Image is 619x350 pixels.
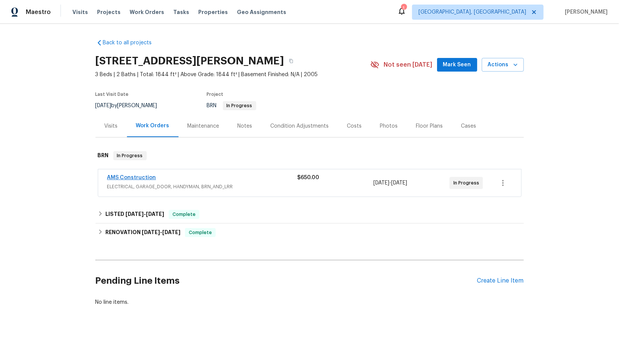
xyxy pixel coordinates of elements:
[96,205,524,223] div: LISTED [DATE]-[DATE]Complete
[207,92,224,97] span: Project
[482,58,524,72] button: Actions
[437,58,477,72] button: Mark Seen
[207,103,256,108] span: BRN
[162,230,180,235] span: [DATE]
[105,122,118,130] div: Visits
[453,179,482,187] span: In Progress
[72,8,88,16] span: Visits
[26,8,51,16] span: Maestro
[96,144,524,168] div: BRN In Progress
[238,122,252,130] div: Notes
[401,5,406,12] div: 1
[461,122,476,130] div: Cases
[373,180,389,186] span: [DATE]
[146,211,164,217] span: [DATE]
[136,122,169,130] div: Work Orders
[96,223,524,242] div: RENOVATION [DATE]-[DATE]Complete
[384,61,433,69] span: Not seen [DATE]
[107,183,298,191] span: ELECTRICAL, GARAGE_DOOR, HANDYMAN, BRN_AND_LRR
[186,229,215,236] span: Complete
[105,210,164,219] h6: LISTED
[105,228,180,237] h6: RENOVATION
[96,57,284,65] h2: [STREET_ADDRESS][PERSON_NAME]
[125,211,164,217] span: -
[224,103,255,108] span: In Progress
[173,9,189,15] span: Tasks
[97,8,121,16] span: Projects
[391,180,407,186] span: [DATE]
[373,179,407,187] span: -
[96,298,524,306] div: No line items.
[96,103,111,108] span: [DATE]
[96,39,168,47] a: Back to all projects
[416,122,443,130] div: Floor Plans
[198,8,228,16] span: Properties
[142,230,180,235] span: -
[188,122,219,130] div: Maintenance
[107,175,156,180] a: AMS Construction
[298,175,320,180] span: $650.00
[98,151,109,160] h6: BRN
[96,71,370,78] span: 3 Beds | 2 Baths | Total: 1844 ft² | Above Grade: 1844 ft² | Basement Finished: N/A | 2005
[130,8,164,16] span: Work Orders
[169,211,199,218] span: Complete
[443,60,471,70] span: Mark Seen
[142,230,160,235] span: [DATE]
[488,60,518,70] span: Actions
[347,122,362,130] div: Costs
[284,54,298,68] button: Copy Address
[271,122,329,130] div: Condition Adjustments
[418,8,526,16] span: [GEOGRAPHIC_DATA], [GEOGRAPHIC_DATA]
[96,92,129,97] span: Last Visit Date
[96,101,166,110] div: by [PERSON_NAME]
[96,263,477,298] h2: Pending Line Items
[380,122,398,130] div: Photos
[562,8,608,16] span: [PERSON_NAME]
[237,8,286,16] span: Geo Assignments
[477,277,524,284] div: Create Line Item
[125,211,144,217] span: [DATE]
[114,152,146,159] span: In Progress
